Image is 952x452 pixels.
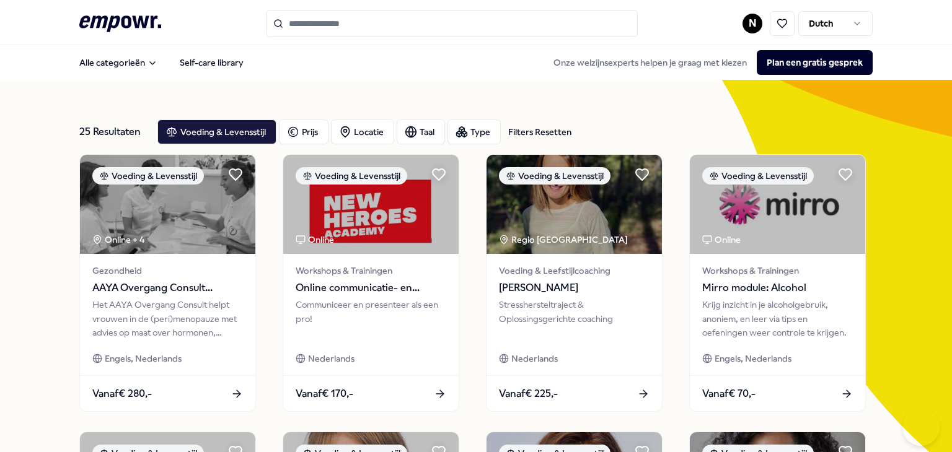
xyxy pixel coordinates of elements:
span: Vanaf € 280,- [92,386,152,402]
div: Voeding & Levensstijl [702,167,814,185]
button: Alle categorieën [69,50,167,75]
span: Nederlands [308,352,355,365]
img: package image [690,155,865,254]
div: Online [702,233,741,246]
span: Vanaf € 70,- [702,386,756,402]
span: Engels, Nederlands [105,352,182,365]
span: Voeding & Leefstijlcoaching [499,264,650,277]
span: Workshops & Trainingen [702,264,853,277]
button: Plan een gratis gesprek [757,50,873,75]
img: package image [487,155,662,254]
span: Vanaf € 170,- [296,386,353,402]
input: Search for products, categories or subcategories [266,10,638,37]
a: package imageVoeding & LevensstijlOnlineWorkshops & TrainingenOnline communicatie- en presentatie... [283,154,459,412]
span: [PERSON_NAME] [499,280,650,296]
img: package image [80,155,255,254]
button: Prijs [279,120,328,144]
div: Voeding & Levensstijl [92,167,204,185]
div: Voeding & Levensstijl [296,167,407,185]
span: Mirro module: Alcohol [702,280,853,296]
span: Engels, Nederlands [715,352,791,365]
div: Stresshersteltraject & Oplossingsgerichte coaching [499,298,650,339]
button: Taal [397,120,445,144]
img: package image [283,155,459,254]
div: Filters Resetten [508,125,571,139]
button: Type [447,120,501,144]
span: Vanaf € 225,- [499,386,558,402]
span: Nederlands [511,352,558,365]
span: AAYA Overgang Consult Gynaecoloog [92,280,243,296]
div: Onze welzijnsexperts helpen je graag met kiezen [544,50,873,75]
button: N [743,14,762,33]
nav: Main [69,50,253,75]
a: Self-care library [170,50,253,75]
span: Gezondheid [92,264,243,277]
div: Krijg inzicht in je alcoholgebruik, anoniem, en leer via tips en oefeningen weer controle te krij... [702,298,853,339]
span: Online communicatie- en presentatietrainingen – New Heroes Academy [296,280,446,296]
a: package imageVoeding & LevensstijlRegio [GEOGRAPHIC_DATA] Voeding & Leefstijlcoaching[PERSON_NAME... [486,154,663,412]
iframe: Help Scout Beacon - Open [902,409,940,446]
div: Regio [GEOGRAPHIC_DATA] [499,233,630,246]
button: Locatie [331,120,394,144]
button: Voeding & Levensstijl [157,120,276,144]
div: Online + 4 [92,233,144,246]
a: package imageVoeding & LevensstijlOnline + 4GezondheidAAYA Overgang Consult GynaecoloogHet AAYA O... [79,154,256,412]
div: Communiceer en presenteer als een pro! [296,298,446,339]
a: package imageVoeding & LevensstijlOnlineWorkshops & TrainingenMirro module: AlcoholKrijg inzicht ... [689,154,866,412]
div: Online [296,233,334,246]
div: Het AAYA Overgang Consult helpt vrouwen in de (peri)menopauze met advies op maat over hormonen, m... [92,298,243,339]
span: Workshops & Trainingen [296,264,446,277]
div: 25 Resultaten [79,120,148,144]
div: Voeding & Levensstijl [499,167,610,185]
